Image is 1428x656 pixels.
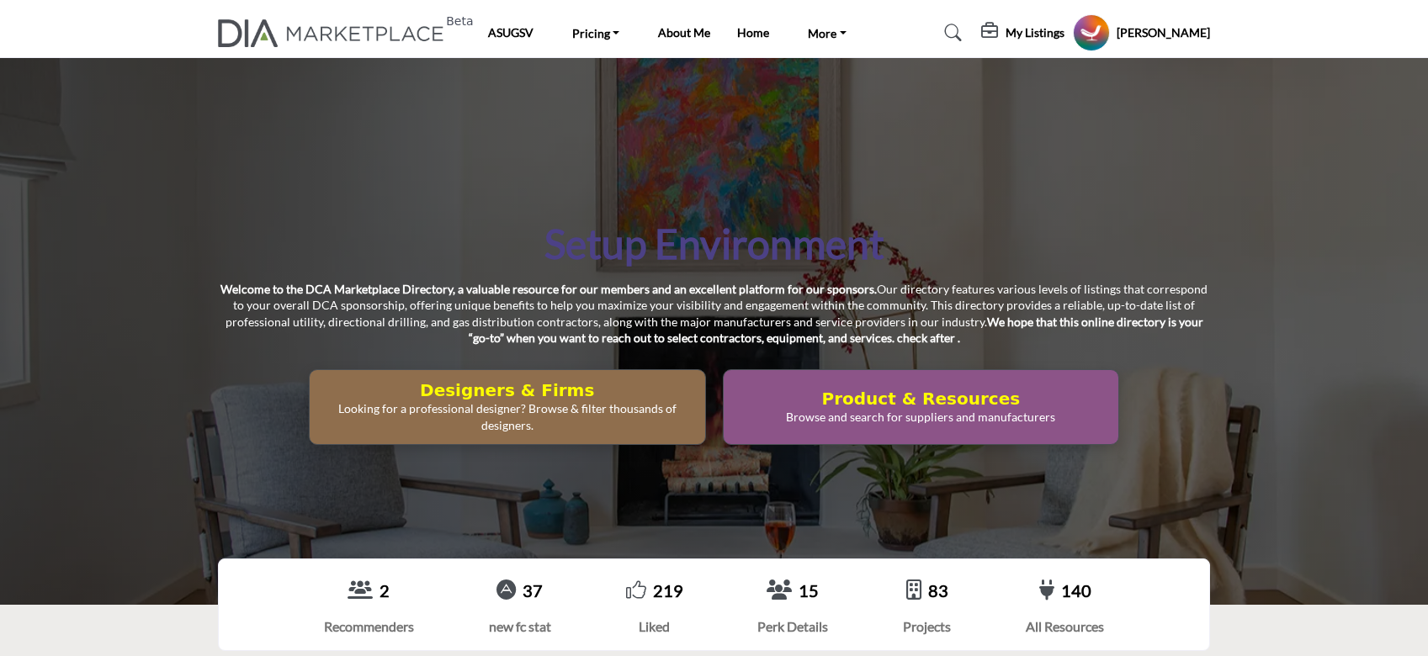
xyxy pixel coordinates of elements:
[626,616,683,637] div: Liked
[903,616,951,637] div: Projects
[488,25,534,40] a: ASUGSV
[796,21,858,45] a: More
[729,389,1114,409] h2: Product & Resources
[220,282,877,296] strong: Welcome to the DCA Marketplace Directory, a valuable resource for our members and an excellent pl...
[560,21,632,45] a: Pricing
[1061,580,1091,600] a: 140
[1073,14,1110,51] button: Show hide supplier dropdown
[544,218,884,270] h1: Setup Environment
[729,409,1114,426] p: Browse and search for suppliers and manufacturers
[1026,616,1104,637] div: All Resources
[489,616,551,637] div: new fc stat
[653,580,683,600] a: 219
[348,579,373,602] a: View Recommenders
[324,616,414,637] div: Recommenders
[315,380,700,400] h2: Designers & Firms
[380,580,390,600] a: 2
[218,19,453,47] img: Site Logo
[928,580,948,600] a: 83
[218,281,1210,347] p: Our directory features various levels of listings that correspond to your overall DCA sponsorship...
[523,580,543,600] a: 37
[658,25,710,40] a: About Me
[315,400,700,433] p: Looking for a professional designer? Browse & filter thousands of designers.
[1006,25,1064,40] h5: My Listings
[981,23,1064,43] div: My Listings
[309,369,706,445] button: Designers & Firms Looking for a professional designer? Browse & filter thousands of designers.
[723,369,1120,445] button: Product & Resources Browse and search for suppliers and manufacturers
[218,19,453,47] a: Beta
[1117,24,1210,41] h5: [PERSON_NAME]
[446,14,473,29] h6: Beta
[737,25,769,40] a: Home
[626,579,646,600] i: Go to Liked
[928,19,973,46] a: Search
[799,580,819,600] a: 15
[757,616,828,637] div: Perk Details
